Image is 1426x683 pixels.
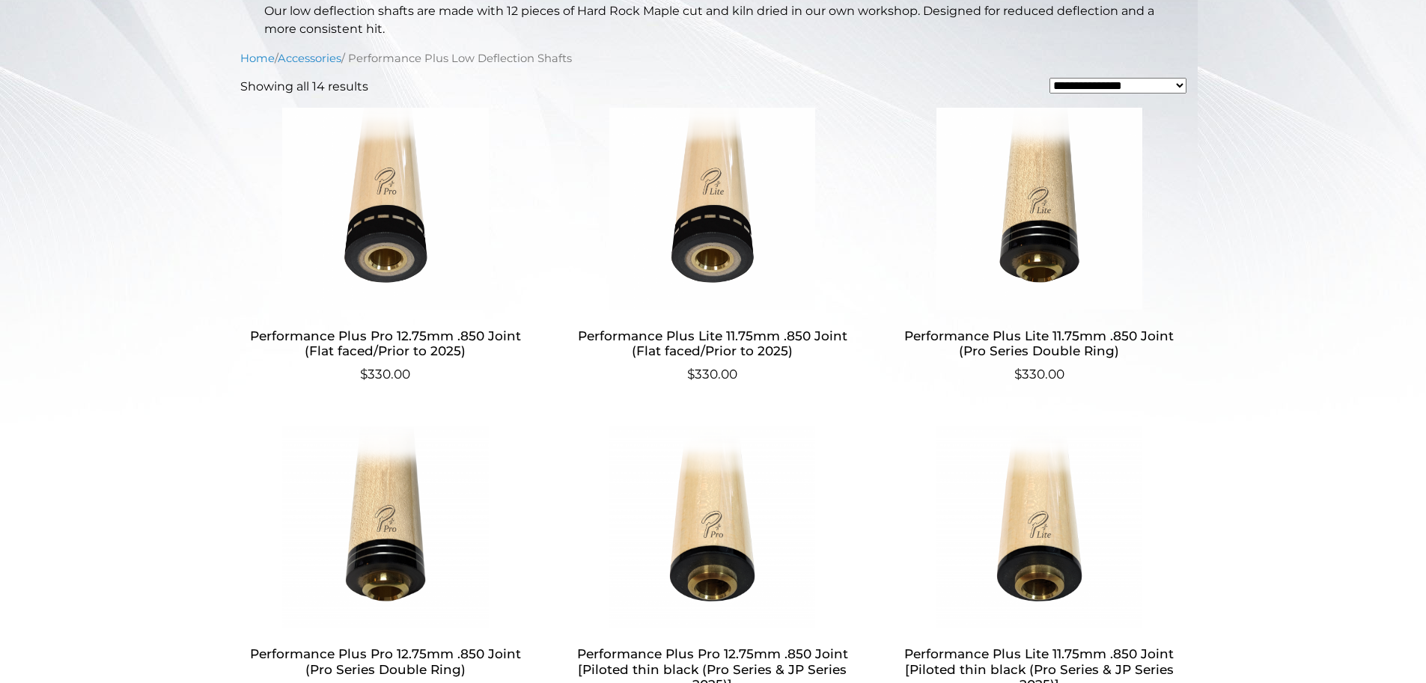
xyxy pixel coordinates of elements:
a: Performance Plus Pro 12.75mm .850 Joint (Flat faced/Prior to 2025) $330.00 [240,108,531,384]
span: $ [687,367,695,382]
p: Our low deflection shafts are made with 12 pieces of Hard Rock Maple cut and kiln dried in our ow... [264,2,1163,38]
select: Shop order [1049,78,1186,94]
bdi: 330.00 [1014,367,1064,382]
img: Performance Plus Pro 12.75mm .850 Joint (Pro Series Double Ring) [240,426,531,628]
bdi: 330.00 [360,367,410,382]
a: Accessories [278,52,341,65]
img: Performance Plus Pro 12.75mm .850 Joint [Piloted thin black (Pro Series & JP Series 2025)] [567,426,858,628]
h2: Performance Plus Pro 12.75mm .850 Joint (Flat faced/Prior to 2025) [240,322,531,365]
nav: Breadcrumb [240,50,1186,67]
span: $ [1014,367,1022,382]
h2: Performance Plus Lite 11.75mm .850 Joint (Flat faced/Prior to 2025) [567,322,858,365]
img: Performance Plus Lite 11.75mm .850 Joint [Piloted thin black (Pro Series & JP Series 2025)] [894,426,1185,628]
a: Home [240,52,275,65]
h2: Performance Plus Lite 11.75mm .850 Joint (Pro Series Double Ring) [894,322,1185,365]
p: Showing all 14 results [240,78,368,96]
a: Performance Plus Lite 11.75mm .850 Joint (Pro Series Double Ring) $330.00 [894,108,1185,384]
span: $ [360,367,368,382]
bdi: 330.00 [687,367,737,382]
img: Performance Plus Lite 11.75mm .850 Joint (Pro Series Double Ring) [894,108,1185,310]
img: Performance Plus Lite 11.75mm .850 Joint (Flat faced/Prior to 2025) [567,108,858,310]
img: Performance Plus Pro 12.75mm .850 Joint (Flat faced/Prior to 2025) [240,108,531,310]
a: Performance Plus Lite 11.75mm .850 Joint (Flat faced/Prior to 2025) $330.00 [567,108,858,384]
